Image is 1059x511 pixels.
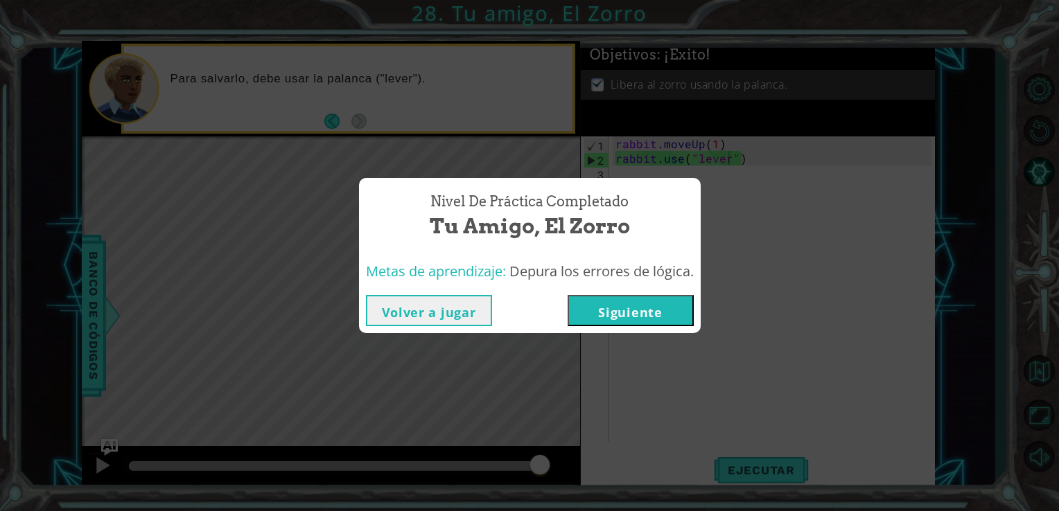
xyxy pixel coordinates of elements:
[509,262,694,280] span: Depura los errores de lógica.
[430,211,630,241] span: Tu amigo, El Zorro
[430,192,629,212] span: Nivel de práctica Completado
[366,262,506,280] span: Metas de aprendizaje:
[568,295,694,326] button: Siguiente
[366,295,492,326] button: Volver a jugar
